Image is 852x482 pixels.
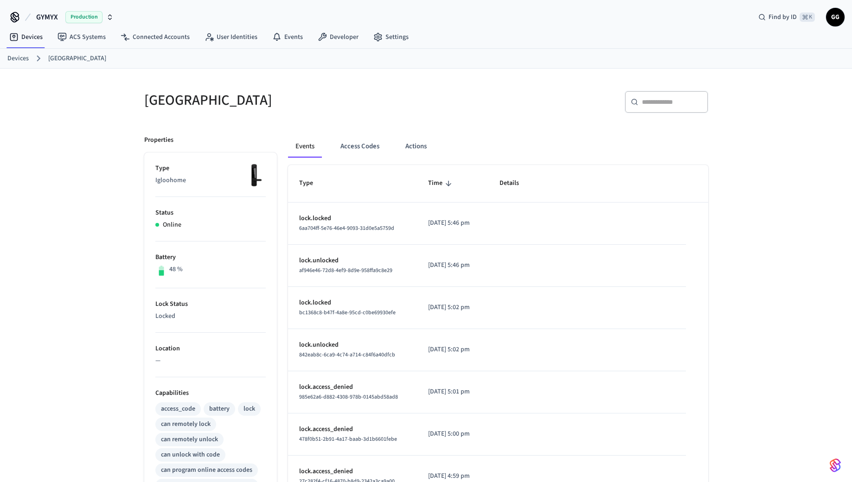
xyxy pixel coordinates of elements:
[155,299,266,309] p: Lock Status
[299,340,406,350] p: lock.unlocked
[428,387,477,397] p: [DATE] 5:01 pm
[299,309,396,317] span: bc1368c8-b47f-4a8e-95cd-c0be69930efe
[155,388,266,398] p: Capabilities
[50,29,113,45] a: ACS Systems
[144,135,173,145] p: Properties
[65,11,102,23] span: Production
[243,404,255,414] div: lock
[144,91,421,110] h5: [GEOGRAPHIC_DATA]
[48,54,106,63] a: [GEOGRAPHIC_DATA]
[428,218,477,228] p: [DATE] 5:46 pm
[299,214,406,223] p: lock.locked
[161,450,220,460] div: can unlock with code
[827,9,844,25] span: GG
[500,176,531,190] span: Details
[830,458,841,473] img: SeamLogoGradient.69752ec5.svg
[113,29,197,45] a: Connected Accounts
[366,29,416,45] a: Settings
[428,345,477,355] p: [DATE] 5:02 pm
[428,303,477,312] p: [DATE] 5:02 pm
[428,260,477,270] p: [DATE] 5:46 pm
[299,298,406,308] p: lock.locked
[243,164,266,187] img: igloohome_mortise_2p
[197,29,265,45] a: User Identities
[7,54,29,63] a: Devices
[299,382,406,392] p: lock.access_denied
[398,135,434,158] button: Actions
[265,29,310,45] a: Events
[769,13,797,22] span: Find by ID
[155,253,266,262] p: Battery
[299,256,406,266] p: lock.unlocked
[161,435,218,444] div: can remotely unlock
[299,224,394,232] span: 6aa704ff-5e76-46e4-9093-31d0e5a5759d
[36,12,58,23] span: GYMYX
[299,425,406,434] p: lock.access_denied
[299,393,398,401] span: 985e62a6-d882-4308-978b-0145abd58ad8
[169,265,183,274] p: 48 %
[299,176,325,190] span: Type
[209,404,230,414] div: battery
[161,404,195,414] div: access_code
[299,435,397,443] span: 478f0b51-2b91-4a17-baab-3d1b6601febe
[161,465,252,475] div: can program online access codes
[428,429,477,439] p: [DATE] 5:00 pm
[2,29,50,45] a: Devices
[155,344,266,354] p: Location
[826,8,845,26] button: GG
[299,351,395,359] span: 842eab8c-6ca9-4c74-a714-c84f6a40dfcb
[299,266,392,274] span: af946e46-72d8-4ef9-8d9e-958ffa9c8e29
[428,471,477,481] p: [DATE] 4:59 pm
[310,29,366,45] a: Developer
[751,9,822,25] div: Find by ID⌘ K
[155,176,266,185] p: Igloohome
[155,356,266,366] p: —
[161,419,211,429] div: can remotely lock
[155,164,266,173] p: Type
[333,135,387,158] button: Access Codes
[288,135,322,158] button: Events
[428,176,455,190] span: Time
[288,135,708,158] div: ant example
[163,220,181,230] p: Online
[800,13,815,22] span: ⌘ K
[155,311,266,321] p: Locked
[299,467,406,476] p: lock.access_denied
[155,208,266,218] p: Status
